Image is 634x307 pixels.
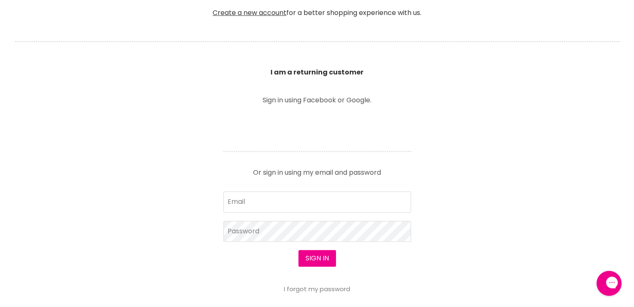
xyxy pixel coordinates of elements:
[592,268,626,299] iframe: Gorgias live chat messenger
[223,97,411,104] p: Sign in using Facebook or Google.
[213,8,286,17] a: Create a new account
[271,67,363,77] b: I am a returning customer
[223,163,411,176] p: Or sign in using my email and password
[223,115,411,138] iframe: Social Login Buttons
[298,250,336,267] button: Sign in
[284,285,350,293] a: I forgot my password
